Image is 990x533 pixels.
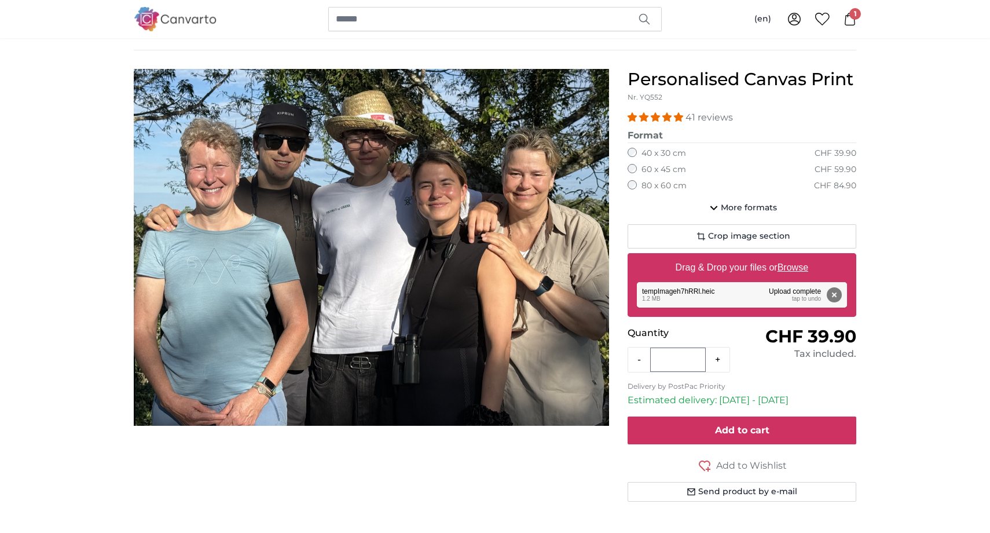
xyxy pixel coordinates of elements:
[778,262,808,272] u: Browse
[765,326,856,347] span: CHF 39.90
[134,69,609,426] img: personalised-canvas-print
[628,482,856,502] button: Send product by e-mail
[628,393,856,407] p: Estimated delivery: [DATE] - [DATE]
[628,69,856,90] h1: Personalised Canvas Print
[716,459,787,473] span: Add to Wishlist
[628,112,685,123] span: 4.98 stars
[628,196,856,220] button: More formats
[641,180,687,192] label: 80 x 60 cm
[628,224,856,249] button: Crop image section
[742,347,856,361] div: Tax included.
[706,348,729,371] button: +
[708,231,790,242] span: Crop image section
[628,326,742,340] p: Quantity
[721,202,777,214] span: More formats
[685,112,733,123] span: 41 reviews
[628,458,856,473] button: Add to Wishlist
[628,93,662,101] span: Nr. YQ552
[815,148,856,159] div: CHF 39.90
[715,425,769,436] span: Add to cart
[628,348,650,371] button: -
[628,417,856,444] button: Add to cart
[134,7,217,31] img: Canvarto
[641,148,686,159] label: 40 x 30 cm
[134,69,609,426] div: 1 of 1
[628,129,856,143] legend: Format
[849,8,861,20] span: 1
[641,164,686,176] label: 60 x 45 cm
[815,164,856,176] div: CHF 59.90
[671,256,813,279] label: Drag & Drop your files or
[745,9,780,30] button: (en)
[628,382,856,391] p: Delivery by PostPac Priority
[814,180,856,192] div: CHF 84.90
